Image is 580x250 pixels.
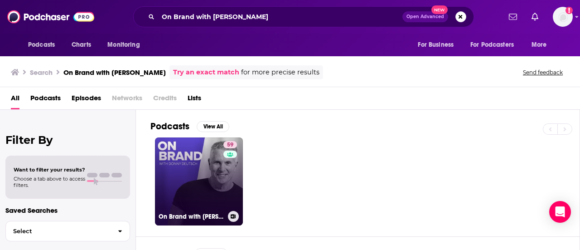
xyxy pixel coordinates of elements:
[14,176,85,188] span: Choose a tab above to access filters.
[22,36,67,54] button: open menu
[431,5,448,14] span: New
[28,39,55,51] span: Podcasts
[411,36,465,54] button: open menu
[66,36,97,54] a: Charts
[6,228,111,234] span: Select
[150,121,229,132] a: PodcastsView All
[133,6,474,27] div: Search podcasts, credits, & more...
[173,67,239,78] a: Try an exact match
[30,91,61,109] a: Podcasts
[505,9,521,25] a: Show notifications dropdown
[5,206,130,215] p: Saved Searches
[418,39,454,51] span: For Business
[5,221,130,241] button: Select
[525,36,558,54] button: open menu
[197,121,229,132] button: View All
[5,133,130,147] h2: Filter By
[7,8,94,25] img: Podchaser - Follow, Share and Rate Podcasts
[158,10,402,24] input: Search podcasts, credits, & more...
[532,39,547,51] span: More
[553,7,573,27] span: Logged in as AtriaBooks
[155,137,243,225] a: 59On Brand with [PERSON_NAME]
[188,91,201,109] a: Lists
[11,91,19,109] a: All
[520,69,565,76] button: Send feedback
[153,91,177,109] span: Credits
[107,39,140,51] span: Monitoring
[227,141,233,150] span: 59
[72,91,101,109] a: Episodes
[402,11,448,22] button: Open AdvancedNew
[150,121,189,132] h2: Podcasts
[565,7,573,14] svg: Add a profile image
[464,36,527,54] button: open menu
[223,141,237,148] a: 59
[528,9,542,25] a: Show notifications dropdown
[553,7,573,27] button: Show profile menu
[30,68,53,77] h3: Search
[14,167,85,173] span: Want to filter your results?
[553,7,573,27] img: User Profile
[549,201,571,223] div: Open Intercom Messenger
[406,15,444,19] span: Open Advanced
[470,39,514,51] span: For Podcasters
[101,36,151,54] button: open menu
[112,91,142,109] span: Networks
[63,68,166,77] h3: On Brand with [PERSON_NAME]
[159,213,224,221] h3: On Brand with [PERSON_NAME]
[241,67,319,78] span: for more precise results
[72,39,91,51] span: Charts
